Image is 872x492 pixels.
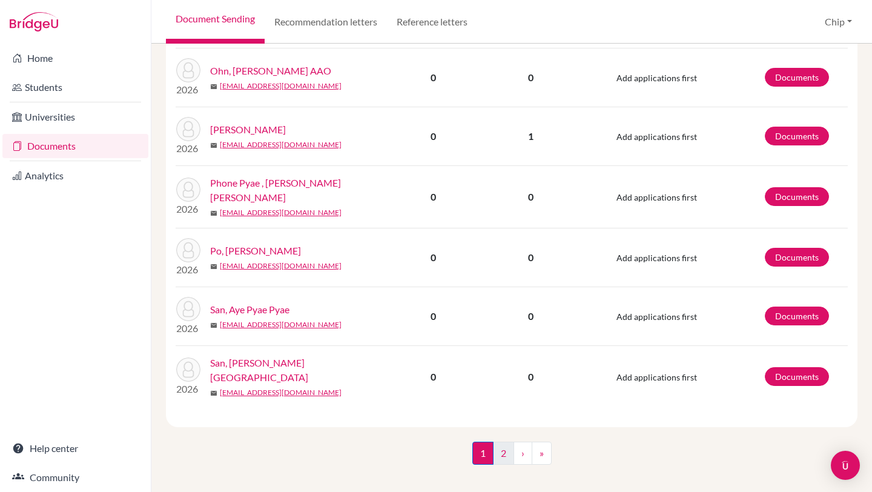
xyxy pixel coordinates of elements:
a: [EMAIL_ADDRESS][DOMAIN_NAME] [220,319,342,330]
a: 2 [493,442,514,465]
a: [EMAIL_ADDRESS][DOMAIN_NAME] [220,387,342,398]
span: Add applications first [616,131,697,142]
a: San, [PERSON_NAME][GEOGRAPHIC_DATA] [210,356,400,385]
a: [EMAIL_ADDRESS][DOMAIN_NAME] [220,139,342,150]
a: Documents [765,248,829,267]
span: mail [210,83,217,90]
a: Analytics [2,164,148,188]
a: [EMAIL_ADDRESS][DOMAIN_NAME] [220,207,342,218]
a: Documents [765,68,829,87]
p: 0 [475,250,587,265]
b: 0 [431,251,436,263]
a: Documents [765,367,829,386]
img: Phone Pyae , Kaung Khant Kaung Kaung [176,178,200,202]
a: Ohn, [PERSON_NAME] AAO [210,64,331,78]
b: 0 [431,371,436,382]
span: Add applications first [616,311,697,322]
a: Students [2,75,148,99]
p: 2026 [176,382,200,396]
span: mail [210,263,217,270]
nav: ... [472,442,552,474]
a: Documents [765,307,829,325]
a: Documents [765,187,829,206]
p: 2026 [176,141,200,156]
a: Documents [2,134,148,158]
span: mail [210,322,217,329]
img: San, Kaung Kyaw San San [176,357,200,382]
a: San, Aye Pyae Pyae [210,302,289,317]
a: Po, [PERSON_NAME] [210,244,301,258]
p: 2026 [176,202,200,216]
a: [EMAIL_ADDRESS][DOMAIN_NAME] [220,261,342,271]
img: Padhi, Aarushi [176,117,200,141]
button: Chip [819,10,857,33]
b: 0 [431,191,436,202]
p: 0 [475,309,587,324]
span: mail [210,142,217,149]
p: 2026 [176,321,200,336]
a: Help center [2,436,148,460]
a: Community [2,465,148,490]
p: 0 [475,70,587,85]
img: Ohn, Aung Aung AAO [176,58,200,82]
a: [PERSON_NAME] [210,122,286,137]
span: mail [210,210,217,217]
img: Po, Wai Thitsar [176,238,200,262]
a: Documents [765,127,829,145]
span: 1 [472,442,494,465]
a: Phone Pyae , [PERSON_NAME] [PERSON_NAME] [210,176,400,205]
p: 0 [475,190,587,204]
p: 0 [475,370,587,384]
b: 0 [431,310,436,322]
span: Add applications first [616,73,697,83]
a: » [532,442,552,465]
p: 1 [475,129,587,144]
span: Add applications first [616,372,697,382]
span: Add applications first [616,192,697,202]
a: Universities [2,105,148,129]
a: [EMAIL_ADDRESS][DOMAIN_NAME] [220,81,342,91]
p: 2026 [176,82,200,97]
b: 0 [431,130,436,142]
img: Bridge-U [10,12,58,32]
a: › [514,442,532,465]
b: 0 [431,71,436,83]
img: San, Aye Pyae Pyae [176,297,200,321]
p: 2026 [176,262,200,277]
a: Home [2,46,148,70]
div: Open Intercom Messenger [831,451,860,480]
span: mail [210,390,217,397]
span: Add applications first [616,253,697,263]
